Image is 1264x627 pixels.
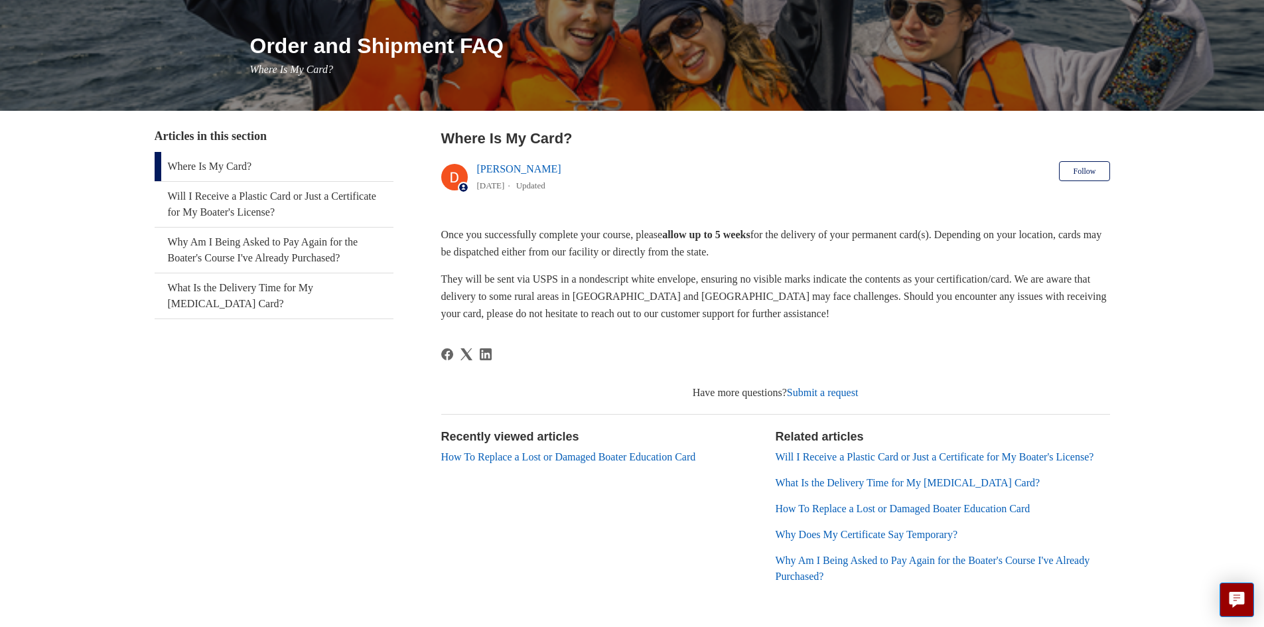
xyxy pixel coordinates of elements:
[155,182,393,227] a: Will I Receive a Plastic Card or Just a Certificate for My Boater's License?
[477,180,505,190] time: 04/15/2024, 16:31
[460,348,472,360] svg: Share this page on X Corp
[480,348,492,360] svg: Share this page on LinkedIn
[155,273,393,318] a: What Is the Delivery Time for My [MEDICAL_DATA] Card?
[776,503,1030,514] a: How To Replace a Lost or Damaged Boater Education Card
[477,163,561,174] a: [PERSON_NAME]
[776,451,1094,462] a: Will I Receive a Plastic Card or Just a Certificate for My Boater's License?
[1220,583,1254,617] button: Live chat
[516,180,545,190] li: Updated
[441,271,1110,322] p: They will be sent via USPS in a nondescript white envelope, ensuring no visible marks indicate th...
[787,387,859,398] a: Submit a request
[250,64,333,75] span: Where Is My Card?
[441,127,1110,149] h2: Where Is My Card?
[1059,161,1109,181] button: Follow Article
[441,348,453,360] a: Facebook
[776,555,1090,582] a: Why Am I Being Asked to Pay Again for the Boater's Course I've Already Purchased?
[776,428,1110,446] h2: Related articles
[776,529,958,540] a: Why Does My Certificate Say Temporary?
[662,229,750,240] strong: allow up to 5 weeks
[250,30,1110,62] h1: Order and Shipment FAQ
[460,348,472,360] a: X Corp
[155,228,393,273] a: Why Am I Being Asked to Pay Again for the Boater's Course I've Already Purchased?
[155,152,393,181] a: Where Is My Card?
[441,385,1110,401] div: Have more questions?
[441,348,453,360] svg: Share this page on Facebook
[441,226,1110,260] p: Once you successfully complete your course, please for the delivery of your permanent card(s). De...
[441,451,696,462] a: How To Replace a Lost or Damaged Boater Education Card
[155,129,267,143] span: Articles in this section
[776,477,1040,488] a: What Is the Delivery Time for My [MEDICAL_DATA] Card?
[441,428,762,446] h2: Recently viewed articles
[480,348,492,360] a: LinkedIn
